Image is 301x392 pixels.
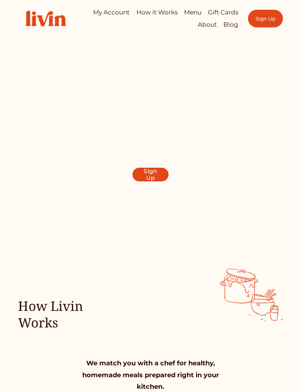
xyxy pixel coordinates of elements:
[248,10,283,27] a: Sign Up
[61,136,240,160] span: Find a local chef who prepares customized, healthy meals in your kitchen
[223,18,238,31] a: Blog
[93,6,130,18] a: My Account
[198,18,217,31] a: About
[18,298,115,331] h2: How Livin Works
[184,6,201,18] a: Menu
[132,168,169,181] a: Sign Up
[82,359,221,391] strong: We match you with a chef for healthy, homemade meals prepared right in your kitchen.
[90,83,216,125] span: Take Back Your Evenings
[208,6,238,18] a: Gift Cards
[18,3,74,34] img: Livin
[136,6,178,18] a: How it Works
